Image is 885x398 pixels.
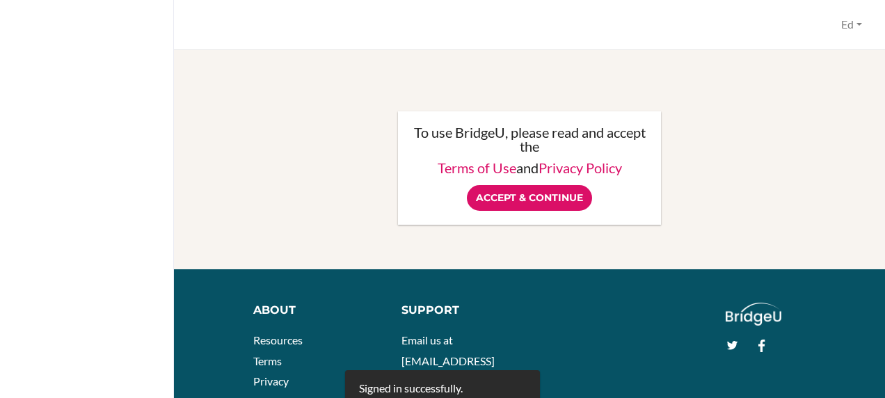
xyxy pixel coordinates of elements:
p: To use BridgeU, please read and accept the [412,125,647,153]
div: Signed in successfully. [359,381,463,397]
p: and [412,161,647,175]
button: Ed [835,12,868,38]
a: Email us at [EMAIL_ADDRESS][DOMAIN_NAME] [401,333,495,388]
div: Support [401,303,520,319]
a: Resources [253,333,303,347]
input: Accept & Continue [467,185,592,211]
a: Privacy Policy [539,159,622,176]
a: Terms [253,354,282,367]
div: About [253,303,381,319]
a: Terms of Use [438,159,516,176]
img: logo_white@2x-f4f0deed5e89b7ecb1c2cc34c3e3d731f90f0f143d5ea2071677605dd97b5244.png [726,303,782,326]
